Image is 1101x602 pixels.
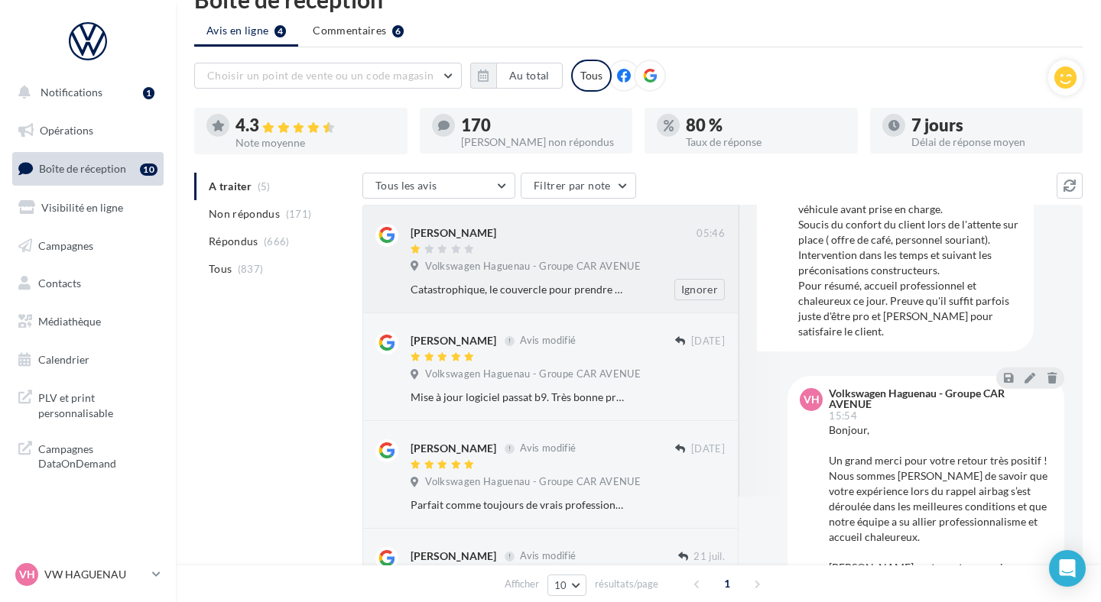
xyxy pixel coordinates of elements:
div: 6 [392,25,404,37]
span: Campagnes [38,238,93,251]
a: Campagnes [9,230,167,262]
span: Afficher [505,577,539,591]
a: VH VW HAGUENAU [12,560,164,589]
a: Visibilité en ligne [9,192,167,224]
div: Délai de réponse moyen [911,137,1071,147]
div: Passage dans le cadre du rappel airbag Takata (enfin ex Takata ..rip la marque). Rendez vous obte... [798,110,1021,339]
span: 05:46 [697,227,725,241]
a: Calendrier [9,344,167,376]
a: Opérations [9,115,167,147]
div: 80 % [686,117,846,134]
span: Avis modifié [520,442,576,455]
span: Contacts [38,277,81,290]
div: Open Intercom Messenger [1049,550,1086,587]
a: Médiathèque [9,306,167,338]
span: 1 [715,571,739,596]
span: Volkswagen Haguenau - Groupe CAR AVENUE [425,367,641,381]
button: Filtrer par note [521,173,636,199]
div: 10 [140,163,158,176]
p: VW HAGUENAU [44,567,146,582]
div: 1 [143,87,154,99]
div: [PERSON_NAME] [411,549,496,564]
span: Opérations [40,124,93,137]
span: Choisir un point de vente ou un code magasin [207,69,434,82]
div: [PERSON_NAME] non répondus [461,137,621,147]
div: 4.3 [235,117,395,134]
button: Tous les avis [362,173,515,199]
div: Volkswagen Haguenau - Groupe CAR AVENUE [829,388,1049,409]
span: Calendrier [38,353,89,366]
div: Mise à jour logiciel passat b9. Très bonne prise en charge. Très bon accueil Délai respecté [411,390,625,405]
span: PLV et print personnalisable [38,387,158,420]
span: Répondus [209,234,258,249]
div: Parfait comme toujours de vrais professionnels [411,497,625,513]
button: Notifications 1 [9,76,161,108]
span: Médiathèque [38,315,101,328]
div: 170 [461,117,621,134]
span: Commentaires [313,23,386,38]
span: Notifications [41,86,102,99]
span: [DATE] [691,335,725,348]
span: Tous [209,261,232,277]
a: PLV et print personnalisable [9,381,167,426]
div: [PERSON_NAME] [411,441,496,456]
span: Tous les avis [375,179,437,192]
button: Choisir un point de vente ou un code magasin [194,63,462,89]
div: Taux de réponse [686,137,846,147]
a: Boîte de réception10 [9,152,167,185]
span: résultats/page [595,577,658,591]
span: Avis modifié [520,550,576,562]
span: 21 juil. [693,550,725,564]
span: (171) [286,208,312,220]
div: Note moyenne [235,138,395,148]
span: Volkswagen Haguenau - Groupe CAR AVENUE [425,260,641,273]
span: 15:54 [829,411,857,421]
div: [PERSON_NAME] [411,225,496,241]
div: Catastrophique, le couvercle pour prendre de l'essence est bloqué. J'ai appelé la concession car ... [411,282,625,297]
span: Campagnes DataOnDemand [38,439,158,471]
a: Campagnes DataOnDemand [9,432,167,477]
button: Ignorer [674,279,725,300]
div: [PERSON_NAME] [411,333,496,348]
span: Visibilité en ligne [41,201,123,214]
span: (666) [264,235,290,248]
span: VH [804,392,820,407]
span: Volkswagen Haguenau - Groupe CAR AVENUE [425,475,641,489]
span: (837) [238,263,264,275]
span: 10 [554,579,567,591]
span: VH [19,567,35,582]
a: Contacts [9,267,167,299]
span: Avis modifié [520,335,576,347]
div: La réponse a bien été modifiée, un délai peut s’appliquer avant la diffusion. [335,60,767,95]
div: 7 jours [911,117,1071,134]
span: Boîte de réception [39,162,126,175]
span: Non répondus [209,206,280,222]
button: 10 [547,574,586,596]
span: [DATE] [691,442,725,456]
